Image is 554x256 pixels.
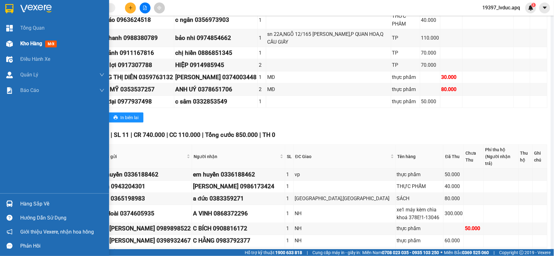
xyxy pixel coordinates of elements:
[259,98,265,105] div: 1
[533,145,547,169] th: Ghi chú
[397,171,442,178] div: thực phẩm
[484,145,519,169] th: Phí thu hộ (Người nhận trả)
[20,241,104,251] div: Phản hồi
[286,237,292,245] div: 1
[6,41,13,47] img: warehouse-icon
[397,206,442,222] div: xe1 máy kèm chìa khoá 378E!1-13046
[312,249,361,256] span: Cung cấp máy in - giấy in:
[6,56,13,63] img: warehouse-icon
[392,98,419,105] div: thực phẩm
[20,71,38,79] span: Quản Lý
[286,195,292,203] div: 1
[175,97,257,106] div: c sâm 0332853549
[99,72,104,77] span: down
[6,200,13,207] img: warehouse-icon
[97,153,185,160] span: Người gửi
[397,183,442,191] div: THỰC PHẨM
[259,85,265,93] div: 2
[444,249,489,256] span: Miền Bắc
[96,170,191,179] div: em huyền 0336188462
[259,73,265,81] div: 1
[96,182,191,191] div: gì hà 0943204301
[421,16,439,24] div: 40.000
[363,249,439,256] span: Miền Nam
[157,6,161,10] span: aim
[392,34,419,42] div: TP
[396,145,444,169] th: Tên hàng
[154,2,165,13] button: aim
[45,41,57,47] span: mới
[392,61,419,69] div: TP
[193,236,284,246] div: C HẰNG 0983792377
[445,171,463,178] div: 50.000
[193,194,284,204] div: a đức 0383359271
[445,237,463,245] div: 60.000
[6,25,13,31] img: dashboard-icon
[532,3,535,7] span: 3
[286,225,292,233] div: 1
[175,48,257,58] div: chị hiền 0886851345
[245,249,302,256] span: Hỗ trợ kỹ thuật:
[96,224,191,234] div: CHÚ [PERSON_NAME] 0989898522
[194,153,279,160] span: Người nhận
[128,6,133,10] span: plus
[259,34,265,42] div: 1
[392,85,419,93] div: thực phẩm
[397,195,442,203] div: SÁCH
[120,114,138,121] span: In biên lai
[259,49,265,57] div: 1
[539,2,550,13] button: caret-down
[421,98,439,105] div: 50.000
[462,250,489,255] strong: 0369 525 060
[267,30,390,46] div: sn 22A,NGÕ 12/165 [PERSON_NAME],P QUAN HOA,Q CẦU GIẤY
[111,131,112,138] span: |
[392,12,419,28] div: THƯC PHÂM
[6,72,13,78] img: warehouse-icon
[20,213,104,223] div: Hướng dẫn sử dụng
[465,225,482,233] div: 50.000
[205,131,258,138] span: Tổng cước 850.000
[97,60,173,70] div: thầy lợi 0917307788
[193,170,284,179] div: em huyền 0336188462
[99,88,104,93] span: down
[397,225,442,233] div: thực phẩm
[113,115,118,120] span: printer
[464,145,484,169] th: Chưa Thu
[97,73,173,82] div: GÌ NG THỊ DIÊN 0359763132
[193,209,284,219] div: A VINH 0868372296
[445,195,463,203] div: 80.000
[441,251,443,254] span: ⚪️
[108,113,143,123] button: printerIn biên lai
[392,49,419,57] div: TP
[295,153,389,160] span: ĐC Giao
[140,2,151,13] button: file-add
[20,86,39,94] span: Báo cáo
[96,209,191,219] div: me Hoài 0374605935
[295,237,395,245] div: NH
[193,224,284,234] div: C BÍCH 0908816172
[382,250,439,255] strong: 0708 023 035 - 0935 103 250
[295,195,395,203] div: [GEOGRAPHIC_DATA],[GEOGRAPHIC_DATA]
[441,73,462,81] div: 30.000
[125,2,136,13] button: plus
[7,215,12,221] span: question-circle
[20,41,42,46] span: Kho hàng
[286,171,292,178] div: 1
[166,131,168,138] span: |
[260,131,261,138] span: |
[285,145,294,169] th: SL
[307,249,308,256] span: |
[532,3,536,7] sup: 3
[170,131,201,138] span: CC 110.000
[97,15,173,25] div: bô báo 0963624518
[441,85,462,93] div: 80.000
[519,145,533,169] th: Thu hộ
[7,229,12,235] span: notification
[494,249,495,256] span: |
[143,6,147,10] span: file-add
[97,33,173,43] div: mẹ thanh 0988380789
[97,97,173,106] div: bác đại 0977937498
[519,250,524,255] span: copyright
[259,61,265,69] div: 2
[20,24,45,32] span: Tổng Quan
